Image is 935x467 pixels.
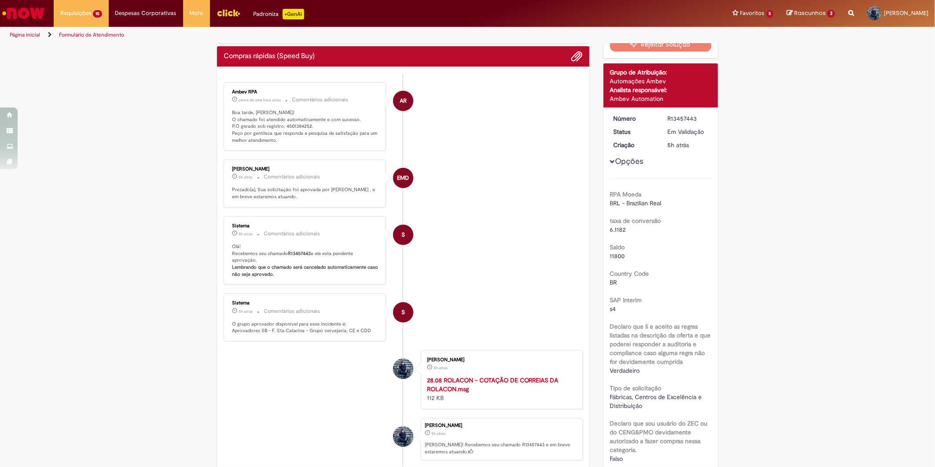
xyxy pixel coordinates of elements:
div: 28/08/2025 11:57:51 [667,141,708,149]
span: 6.1182 [610,226,626,233]
small: Comentários adicionais [264,173,320,181]
ul: Trilhas de página [7,27,617,43]
span: 10 [93,10,102,18]
b: Declaro que li e aceito as regras listadas na descrição da oferta e que poderei responder a audit... [610,322,711,366]
time: 28/08/2025 12:09:12 [239,174,253,180]
div: Ambev RPA [232,89,379,95]
time: 28/08/2025 15:39:36 [239,97,281,103]
span: 2 [827,10,835,18]
p: Boa tarde, [PERSON_NAME]! O chamado foi atendido automaticamente e com sucesso. P.O gerado sob re... [232,109,379,144]
span: Falso [610,455,623,463]
a: 28.08 ROLACON - COTAÇÃO DE CORREIAS DA ROLACON.msg [427,376,559,393]
h2: Compras rápidas (Speed Buy) Histórico de tíquete [224,52,315,60]
span: cerca de uma hora atrás [239,97,281,103]
p: [PERSON_NAME]! Recebemos seu chamado R13457443 e em breve estaremos atuando. [425,441,578,455]
b: Tipo de solicitação [610,384,662,392]
b: Lembrando que o chamado será cancelado automaticamente caso não seja aprovado. [232,264,379,278]
span: More [190,9,203,18]
span: 5h atrás [667,141,689,149]
span: [PERSON_NAME] [884,9,928,17]
span: Rascunhos [794,9,826,17]
span: AR [400,90,407,111]
a: Formulário de Atendimento [59,31,124,38]
div: Daniel Oliveira Machado [393,359,413,379]
span: 5h atrás [431,431,445,436]
span: Verdadeiro [610,367,640,374]
div: 112 KB [427,376,574,402]
button: Adicionar anexos [571,51,583,62]
button: Rejeitar Solução [610,37,712,52]
span: Fábricas, Centros de Excelência e Distribuição [610,393,704,410]
div: System [393,302,413,322]
div: Daniel Oliveira Machado [393,426,413,447]
time: 28/08/2025 11:58:03 [239,231,253,237]
div: Automações Ambev [610,77,712,85]
div: Ambev Automation [610,94,712,103]
p: O grupo aprovador disponível para esse incidente é: Aprovadores SB - F. Sta.Catarina - Grupo cerv... [232,321,379,334]
span: Despesas Corporativas [115,9,177,18]
b: SAP Interim [610,296,642,304]
span: 11800 [610,252,625,260]
dt: Criação [607,141,661,149]
small: Comentários adicionais [264,230,320,237]
small: Comentários adicionais [264,308,320,315]
div: [PERSON_NAME] [427,357,574,363]
dt: Status [607,127,661,136]
img: click_logo_yellow_360x200.png [217,6,240,19]
p: Prezado(a), Sua solicitação foi aprovada por [PERSON_NAME] , e em breve estaremos atuando. [232,186,379,200]
time: 28/08/2025 11:57:51 [667,141,689,149]
span: 5 [766,10,774,18]
span: BR [610,278,617,286]
div: Ambev RPA [393,91,413,111]
b: Country Code [610,270,649,278]
div: Sistema [232,300,379,306]
b: taxa de conversão [610,217,661,225]
a: Rascunhos [787,9,835,18]
p: Olá! Recebemos seu chamado e ele esta pendente aprovação. [232,243,379,278]
a: Página inicial [10,31,40,38]
p: +GenAi [283,9,304,19]
div: Edilson Moreira Do Cabo Souza [393,168,413,188]
div: System [393,225,413,245]
li: Daniel Oliveira Machado [224,418,583,460]
div: Sistema [232,223,379,229]
div: Em Validação [667,127,708,136]
span: 5h atrás [239,231,253,237]
span: BRL - Brazilian Real [610,199,662,207]
div: [PERSON_NAME] [232,167,379,172]
div: Analista responsável: [610,85,712,94]
div: R13457443 [667,114,708,123]
div: Padroniza [254,9,304,19]
small: Comentários adicionais [292,96,348,104]
span: 5h atrás [434,365,448,371]
time: 28/08/2025 11:57:48 [434,365,448,371]
dt: Número [607,114,661,123]
div: [PERSON_NAME] [425,423,578,428]
span: S [401,224,405,245]
b: R13457443 [288,250,311,257]
span: 5h atrás [239,174,253,180]
b: RPA Moeda [610,190,642,198]
span: 5h atrás [239,309,253,314]
img: ServiceNow [1,4,46,22]
b: Saldo [610,243,625,251]
time: 28/08/2025 11:58:00 [239,309,253,314]
time: 28/08/2025 11:57:51 [431,431,445,436]
span: Favoritos [740,9,765,18]
span: Requisições [60,9,91,18]
span: S [401,302,405,323]
div: Grupo de Atribuição: [610,68,712,77]
span: EMD [397,167,409,189]
b: Declaro que sou usuário do ZEC ou do CENG&PMO devidamente autorizado a fazer compras nessa catego... [610,419,708,454]
span: s4 [610,305,616,313]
